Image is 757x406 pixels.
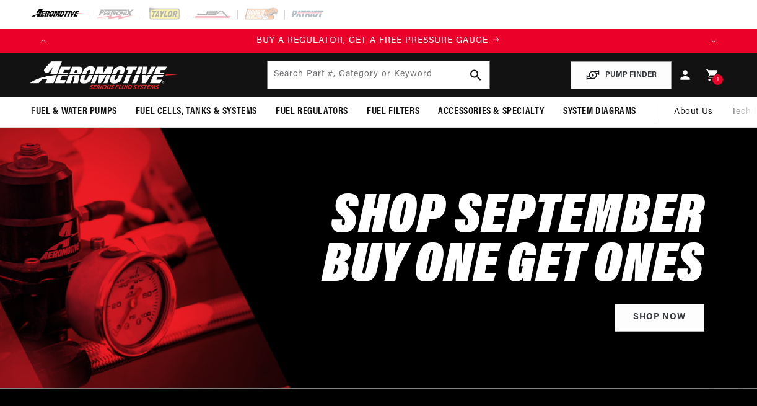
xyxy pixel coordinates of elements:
[126,97,266,126] summary: Fuel Cells, Tanks & Systems
[22,97,126,126] summary: Fuel & Water Pumps
[717,74,719,85] span: 1
[31,29,56,53] button: Translation missing: en.sections.announcements.previous_announcement
[701,29,726,53] button: Translation missing: en.sections.announcements.next_announcement
[256,36,488,45] span: BUY A REGULATOR, GET A FREE PRESSURE GAUGE
[268,61,490,89] input: Search by Part Number, Category or Keyword
[438,105,545,118] span: Accessories & Specialty
[357,97,429,126] summary: Fuel Filters
[276,105,348,118] span: Fuel Regulators
[56,34,701,48] div: Announcement
[674,107,713,117] span: About Us
[56,34,701,48] div: 1 of 4
[31,105,117,118] span: Fuel & Water Pumps
[266,97,357,126] summary: Fuel Regulators
[563,105,636,118] span: System Diagrams
[27,61,182,90] img: Aeromotive
[322,194,704,292] h2: SHOP SEPTEMBER BUY ONE GET ONES
[665,97,722,127] a: About Us
[367,105,419,118] span: Fuel Filters
[615,304,704,332] a: Shop Now
[554,97,645,126] summary: System Diagrams
[136,105,257,118] span: Fuel Cells, Tanks & Systems
[571,61,672,89] button: PUMP FINDER
[462,61,489,89] button: search button
[429,97,554,126] summary: Accessories & Specialty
